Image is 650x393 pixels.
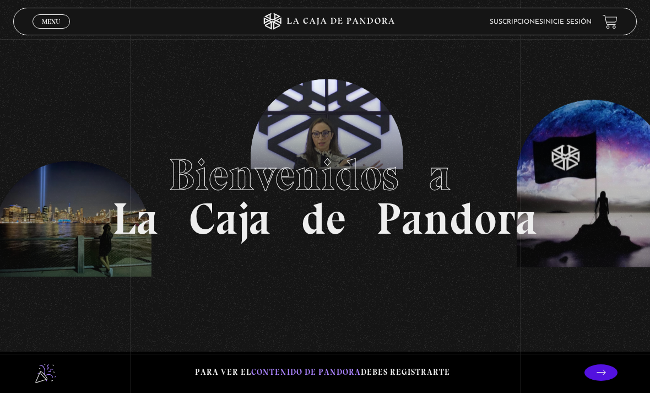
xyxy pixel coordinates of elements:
[603,14,617,29] a: View your shopping cart
[543,19,592,25] a: Inicie sesión
[195,365,450,380] p: Para ver el debes registrarte
[490,19,543,25] a: Suscripciones
[251,367,361,377] span: contenido de Pandora
[42,18,60,25] span: Menu
[112,153,538,241] h1: La Caja de Pandora
[39,28,64,35] span: Cerrar
[169,148,481,201] span: Bienvenidos a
